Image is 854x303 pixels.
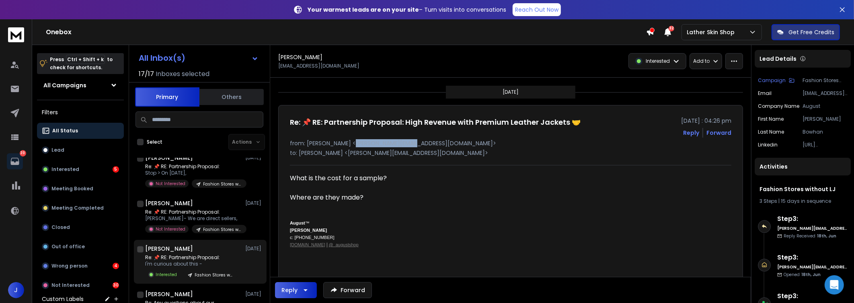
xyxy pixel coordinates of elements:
h1: All Campaigns [43,81,86,89]
b: [PERSON_NAME] [290,228,327,233]
button: Forward [323,282,372,298]
p: Not Interested [51,282,90,289]
p: Interested [156,272,177,278]
h6: [PERSON_NAME][EMAIL_ADDRESS][DOMAIN_NAME] [777,264,848,270]
p: Bowhan [803,129,848,135]
h1: [PERSON_NAME] [278,53,322,61]
h3: Custom Labels [42,295,84,303]
h3: Inboxes selected [156,69,209,79]
div: 30 [113,282,119,289]
button: All Inbox(s) [132,50,265,66]
p: [PERSON_NAME] [803,116,848,122]
button: Not Interested30 [37,277,124,293]
h6: Step 3 : [777,214,848,224]
p: Company Name [758,103,799,109]
p: [DATE] [245,200,263,206]
h1: All Inbox(s) [139,54,185,62]
p: Lather Skin Shop [687,28,738,36]
p: [DATE] [503,89,519,95]
p: Email [758,90,772,97]
p: Reply Received [784,233,836,239]
p: Meeting Completed [51,205,104,211]
button: All Status [37,123,124,139]
button: Reply [683,129,699,137]
img: logo [8,27,24,42]
div: Open Intercom Messenger [825,275,844,295]
p: Campaign [758,77,786,84]
button: J [8,282,24,298]
p: Meeting Booked [51,186,93,192]
h6: Step 3 : [777,291,848,301]
p: Closed [51,224,70,231]
span: 18th, Jun [801,272,821,278]
p: Stop > On [DATE], [145,170,242,176]
span: 17 / 17 [139,69,154,79]
p: Opened [784,272,821,278]
a: 39 [7,153,23,169]
p: [DATE] : 04:26 pm [681,117,731,125]
p: Re: 📌 RE: Partnership Proposal: [145,209,242,215]
div: 4 [113,263,119,269]
h1: Onebox [46,27,646,37]
h3: Filters [37,107,124,118]
div: 5 [113,166,119,173]
p: All Status [52,128,78,134]
p: Lead [51,147,64,153]
p: Re: 📌 RE: Partnership Proposal: [145,163,242,170]
p: Reach Out Now [515,6,558,14]
p: Wrong person [51,263,88,269]
p: [EMAIL_ADDRESS][DOMAIN_NAME] [278,63,359,69]
p: Fashion Stores without LJ [203,227,242,233]
h1: [PERSON_NAME] [145,290,193,298]
p: Interested [646,58,670,64]
h1: Re: 📌 RE: Partnership Proposal: High Revenue with Premium Leather Jackets 🤝 [290,117,581,128]
button: Out of office [37,239,124,255]
p: I'm curious about this - [145,261,238,267]
button: Meeting Booked [37,181,124,197]
p: Press to check for shortcuts. [50,56,113,72]
a: @_augustshop [329,242,359,247]
div: Reply [281,286,298,294]
h6: [PERSON_NAME][EMAIL_ADDRESS][DOMAIN_NAME] [777,225,848,231]
p: Fashion Stores without LJ [803,77,848,84]
span: 18th, Jun [817,233,836,239]
p: Last Name [758,129,784,135]
h6: Step 3 : [777,253,848,262]
button: Reply [275,282,317,298]
button: Closed [37,219,124,235]
div: Activities [755,158,851,175]
label: Select [147,139,162,145]
p: Re: 📌 RE: Partnership Proposal: [145,254,238,261]
p: Not Interested [156,181,185,187]
p: – Turn visits into conversations [308,6,506,14]
button: Others [199,88,264,106]
p: First Name [758,116,784,122]
p: [URL][DOMAIN_NAME] [803,142,848,148]
p: Add to [693,58,710,64]
button: Wrong person4 [37,258,124,274]
button: Campaign [758,77,794,84]
span: ™ [305,221,310,225]
p: [DATE] [245,291,263,297]
p: Not Interested [156,226,185,232]
p: [PERSON_NAME]- We are direct sellers, [145,215,242,222]
span: 32 [669,26,674,31]
span: c: [PHONE_NUMBER] [290,235,335,240]
strong: Your warmest leads are on your site [308,6,419,14]
button: Meeting Completed [37,200,124,216]
span: 3 Steps [760,198,777,204]
b: August [290,221,305,225]
p: from: [PERSON_NAME] <[PERSON_NAME][EMAIL_ADDRESS][DOMAIN_NAME]> [290,139,731,147]
p: Fashion Stores without LJ [203,181,242,187]
button: All Campaigns [37,77,124,93]
a: Reach Out Now [513,3,561,16]
a: [DOMAIN_NAME] [290,242,325,247]
p: Interested [51,166,79,173]
p: Get Free Credits [788,28,834,36]
p: 39 [20,150,26,157]
p: Lead Details [760,55,797,63]
h1: Fashion Stores without LJ [760,185,846,193]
